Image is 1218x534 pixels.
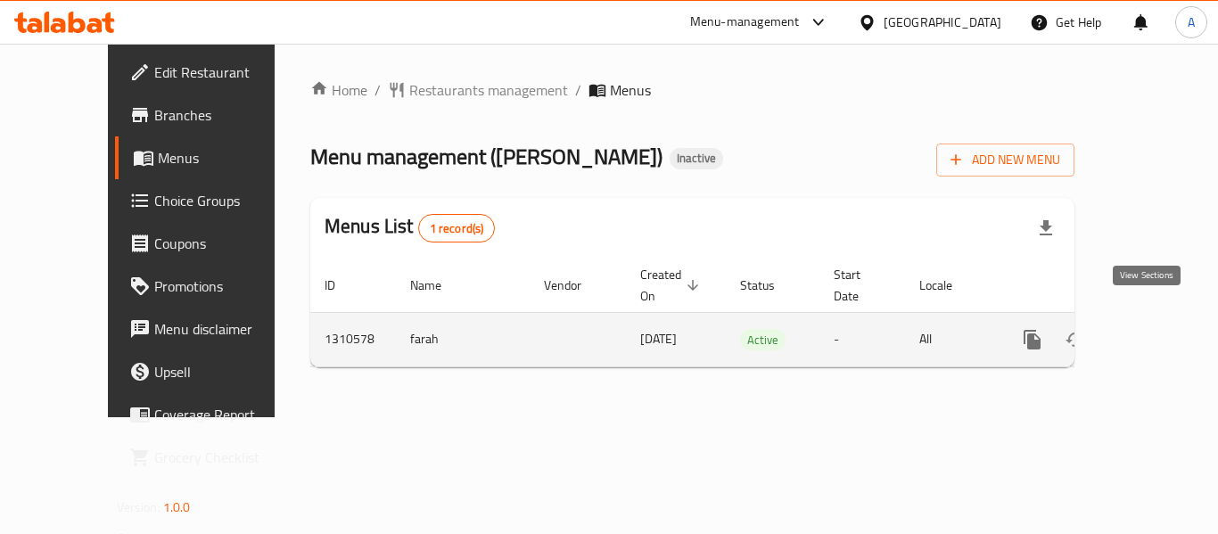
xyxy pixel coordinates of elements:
[410,275,465,296] span: Name
[670,151,723,166] span: Inactive
[115,350,311,393] a: Upsell
[388,79,568,101] a: Restaurants management
[154,447,297,468] span: Grocery Checklist
[997,259,1197,313] th: Actions
[640,264,704,307] span: Created On
[154,361,297,382] span: Upsell
[154,404,297,425] span: Coverage Report
[740,275,798,296] span: Status
[418,214,496,242] div: Total records count
[819,312,905,366] td: -
[154,190,297,211] span: Choice Groups
[154,275,297,297] span: Promotions
[1054,318,1097,361] button: Change Status
[1188,12,1195,32] span: A
[115,436,311,479] a: Grocery Checklist
[951,149,1060,171] span: Add New Menu
[936,144,1074,177] button: Add New Menu
[117,496,160,519] span: Version:
[1011,318,1054,361] button: more
[374,79,381,101] li: /
[325,213,495,242] h2: Menus List
[544,275,605,296] span: Vendor
[154,318,297,340] span: Menu disclaimer
[419,220,495,237] span: 1 record(s)
[640,327,677,350] span: [DATE]
[905,312,997,366] td: All
[740,330,786,350] span: Active
[310,136,662,177] span: Menu management ( [PERSON_NAME] )
[690,12,800,33] div: Menu-management
[884,12,1001,32] div: [GEOGRAPHIC_DATA]
[919,275,975,296] span: Locale
[154,62,297,83] span: Edit Restaurant
[310,79,1074,101] nav: breadcrumb
[115,94,311,136] a: Branches
[310,259,1197,367] table: enhanced table
[409,79,568,101] span: Restaurants management
[610,79,651,101] span: Menus
[115,265,311,308] a: Promotions
[163,496,191,519] span: 1.0.0
[670,148,723,169] div: Inactive
[575,79,581,101] li: /
[834,264,884,307] span: Start Date
[740,329,786,350] div: Active
[115,308,311,350] a: Menu disclaimer
[154,233,297,254] span: Coupons
[310,79,367,101] a: Home
[1025,207,1067,250] div: Export file
[325,275,358,296] span: ID
[158,147,297,168] span: Menus
[396,312,530,366] td: farah
[115,179,311,222] a: Choice Groups
[154,104,297,126] span: Branches
[115,136,311,179] a: Menus
[310,312,396,366] td: 1310578
[115,393,311,436] a: Coverage Report
[115,222,311,265] a: Coupons
[115,51,311,94] a: Edit Restaurant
